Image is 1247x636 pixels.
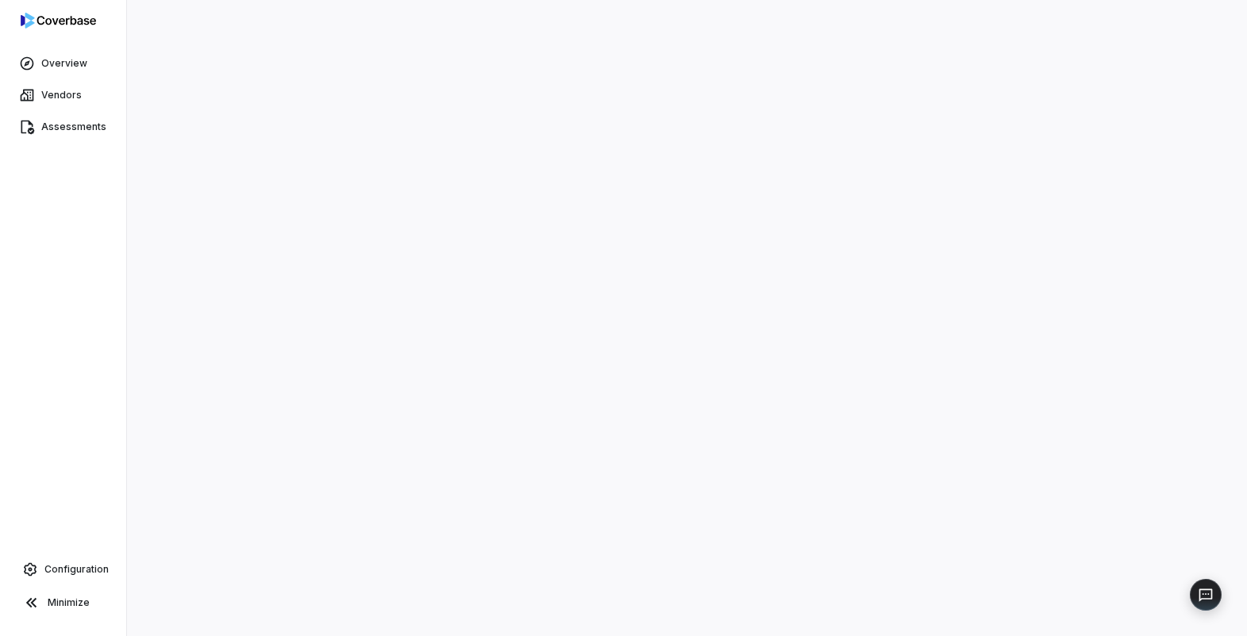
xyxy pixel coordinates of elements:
span: Vendors [41,89,82,102]
a: Configuration [6,555,120,584]
a: Assessments [3,113,123,141]
a: Vendors [3,81,123,109]
a: Overview [3,49,123,78]
span: Assessments [41,121,106,133]
button: Minimize [6,587,120,619]
img: logo-D7KZi-bG.svg [21,13,96,29]
span: Configuration [44,563,109,576]
span: Minimize [48,596,90,609]
span: Overview [41,57,87,70]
